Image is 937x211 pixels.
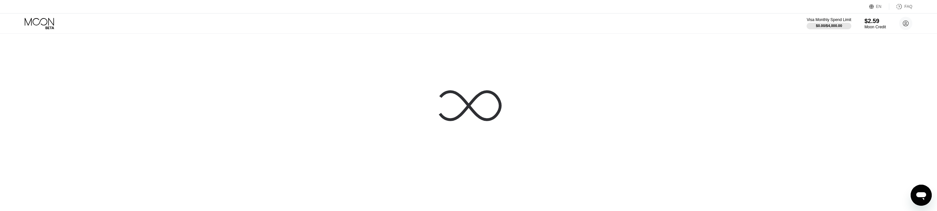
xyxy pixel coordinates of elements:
div: $2.59Moon Credit [865,18,886,29]
div: $0.00 / $4,000.00 [816,24,842,28]
div: Visa Monthly Spend Limit [807,17,851,22]
div: EN [869,3,889,10]
div: $2.59 [865,18,886,25]
iframe: Кнопка запуска окна обмена сообщениями [911,185,932,206]
div: EN [876,4,882,9]
div: Visa Monthly Spend Limit$0.00/$4,000.00 [807,17,851,29]
div: FAQ [904,4,912,9]
div: Moon Credit [865,25,886,29]
div: FAQ [889,3,912,10]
